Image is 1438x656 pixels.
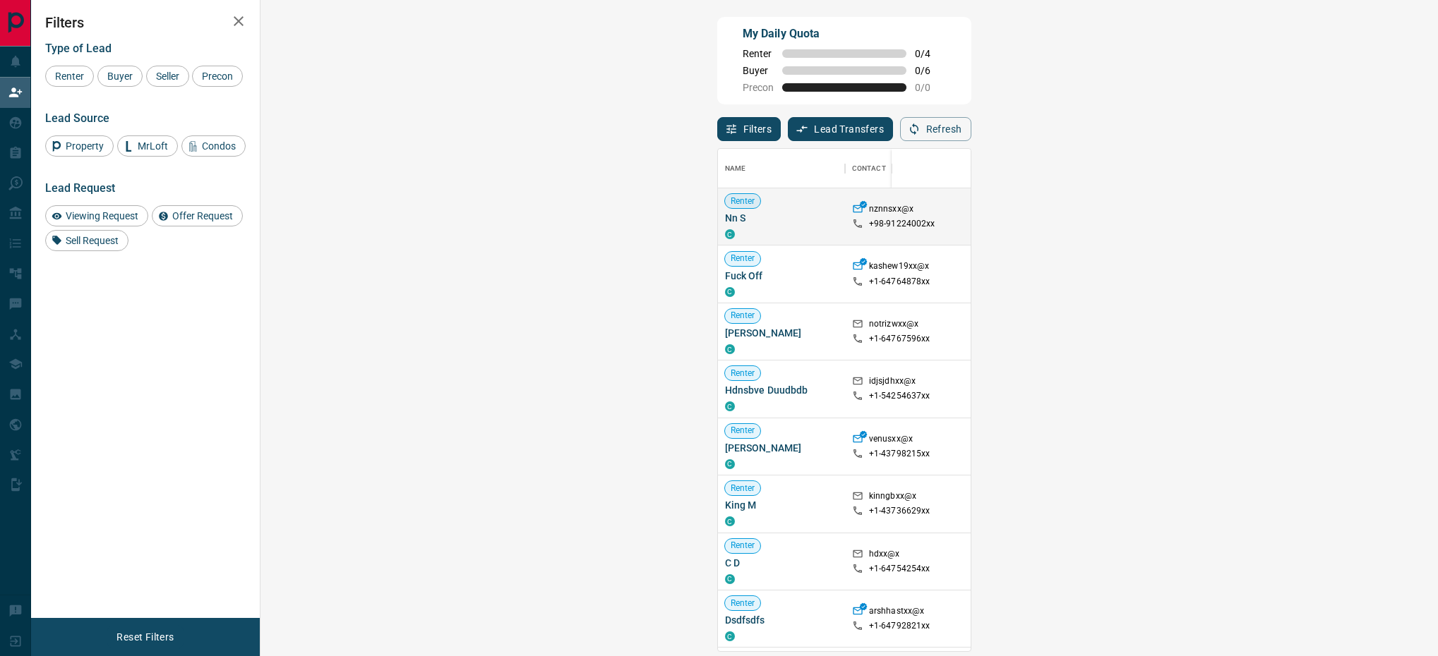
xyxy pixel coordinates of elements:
[725,540,761,552] span: Renter
[869,505,930,517] p: +1- 43736629xx
[725,574,735,584] div: condos.ca
[167,210,238,221] span: Offer Request
[725,229,735,239] div: condos.ca
[725,195,761,207] span: Renter
[725,425,761,437] span: Renter
[788,117,893,141] button: Lead Transfers
[151,71,184,82] span: Seller
[725,326,838,340] span: [PERSON_NAME]
[869,548,900,563] p: hdxx@x
[900,117,971,141] button: Refresh
[45,181,115,195] span: Lead Request
[869,433,913,448] p: venusxx@x
[146,66,189,87] div: Seller
[45,42,112,55] span: Type of Lead
[45,111,109,125] span: Lead Source
[725,498,838,512] span: King M
[133,140,173,152] span: MrLoft
[192,66,243,87] div: Precon
[869,203,913,218] p: nznnsxx@x
[725,310,761,322] span: Renter
[725,383,838,397] span: Hdnsbve Duudbdb
[869,448,930,460] p: +1- 43798215xx
[45,14,246,31] h2: Filters
[869,490,916,505] p: kinngbxx@x
[915,48,946,59] span: 0 / 4
[725,344,735,354] div: condos.ca
[717,117,781,141] button: Filters
[725,459,735,469] div: condos.ca
[725,556,838,570] span: C D
[725,516,735,526] div: condos.ca
[61,210,143,221] span: Viewing Request
[152,205,243,226] div: Offer Request
[725,597,761,609] span: Renter
[718,149,845,188] div: Name
[725,287,735,297] div: condos.ca
[61,140,109,152] span: Property
[869,375,916,390] p: idjsjdhxx@x
[45,135,114,157] div: Property
[725,441,838,455] span: [PERSON_NAME]
[725,482,761,494] span: Renter
[97,66,143,87] div: Buyer
[869,333,930,345] p: +1- 64767596xx
[869,318,918,333] p: notrizwxx@x
[45,230,128,251] div: Sell Request
[869,563,930,575] p: +1- 64754254xx
[725,613,838,627] span: Dsdfsdfs
[45,205,148,226] div: Viewing Request
[869,620,930,632] p: +1- 64792821xx
[117,135,178,157] div: MrLoft
[725,631,735,641] div: condos.ca
[743,48,774,59] span: Renter
[197,140,241,152] span: Condos
[869,218,935,230] p: +98- 91224002xx
[743,25,946,42] p: My Daily Quota
[50,71,89,82] span: Renter
[869,605,925,620] p: arshhastxx@x
[45,66,94,87] div: Renter
[61,235,124,246] span: Sell Request
[725,368,761,379] span: Renter
[915,82,946,93] span: 0 / 0
[852,149,886,188] div: Contact
[915,65,946,76] span: 0 / 6
[725,253,761,265] span: Renter
[181,135,246,157] div: Condos
[107,625,183,649] button: Reset Filters
[869,260,930,275] p: kashew19xx@x
[725,401,735,411] div: condos.ca
[869,390,930,402] p: +1- 54254637xx
[102,71,138,82] span: Buyer
[725,211,838,225] span: Nn S
[725,149,746,188] div: Name
[869,276,930,288] p: +1- 64764878xx
[743,82,774,93] span: Precon
[725,269,838,283] span: Fuck Off
[197,71,238,82] span: Precon
[743,65,774,76] span: Buyer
